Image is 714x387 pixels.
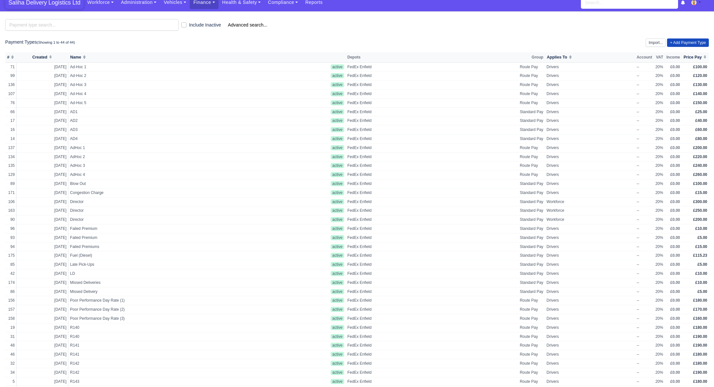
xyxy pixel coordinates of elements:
span: £0.00 [670,199,680,204]
td: 16 [5,125,17,134]
span: AdHoc 2 [70,154,215,160]
td: -- [635,242,654,251]
td: [DATE] [17,215,68,224]
td: [DATE] [17,98,68,107]
span: £0.00 [670,262,680,267]
span: £0.00 [670,127,680,132]
td: Route Pay [518,71,545,81]
span: £0.00 [670,253,680,258]
span: LD [70,271,215,276]
span: £115.23 [693,253,707,258]
td: Drivers [545,260,635,269]
td: [DATE] [17,107,68,116]
span: £140.00 [693,91,707,96]
td: 20% [654,62,665,71]
td: -- [635,152,654,161]
td: Workforce [545,206,635,215]
td: -- [635,71,654,81]
td: [DATE] [17,152,68,161]
span: FedEx Enfield [347,226,372,231]
td: Drivers [545,125,635,134]
span: Ad-Hoc 5 [70,100,215,106]
td: Standard Pay [518,206,545,215]
td: Drivers [545,107,635,116]
span: £200.00 [693,217,707,222]
span: £15.00 [695,244,707,249]
span: FedEx Enfield [347,82,372,88]
td: 20% [654,125,665,134]
span: active [331,199,344,204]
span: AdHoc 3 [70,163,215,168]
span: active [331,172,344,177]
span: Ad-Hoc 4 [70,91,215,97]
span: £150.00 [693,101,707,105]
span: £220.00 [693,155,707,159]
td: Workforce [545,215,635,224]
td: 20% [654,143,665,152]
span: £60.00 [695,127,707,132]
td: -- [635,62,654,71]
td: Drivers [545,242,635,251]
td: -- [635,170,654,179]
td: Standard Pay [518,224,545,233]
span: FedEx Enfield [347,262,372,267]
button: Created [18,54,67,61]
td: Route Pay [518,81,545,90]
input: Payment type search... [5,19,179,31]
th: Group [518,52,545,63]
span: £0.00 [670,271,680,276]
td: Route Pay [518,161,545,170]
span: FedEx Enfield [347,136,372,142]
td: Drivers [545,233,635,242]
span: active [331,181,344,186]
span: £15.00 [695,190,707,195]
td: 20% [654,197,665,206]
span: £0.00 [670,208,680,213]
td: [DATE] [17,269,68,278]
span: AD4 [70,136,215,142]
td: [DATE] [17,143,68,152]
span: £0.00 [670,217,680,222]
td: [DATE] [17,90,68,99]
td: -- [635,125,654,134]
span: Fuel (Diesel) [70,253,215,258]
td: 106 [5,197,17,206]
td: 71 [5,62,17,71]
span: active [331,82,344,87]
td: Standard Pay [518,269,545,278]
td: [DATE] [17,161,68,170]
span: FedEx Enfield [347,208,372,213]
td: 20% [654,152,665,161]
td: -- [635,143,654,152]
span: £0.00 [670,163,680,168]
td: 20% [654,170,665,179]
td: [DATE] [17,224,68,233]
span: £0.00 [670,73,680,78]
td: [DATE] [17,170,68,179]
span: £0.00 [670,82,680,87]
span: £0.00 [670,91,680,96]
td: 85 [5,260,17,269]
span: £0.00 [670,145,680,150]
td: [DATE] [17,188,68,197]
td: Drivers [545,71,635,81]
td: 20% [654,134,665,144]
span: Price Pay [684,55,702,59]
span: £0.00 [670,190,680,195]
span: active [331,64,344,70]
span: FedEx Enfield [347,100,372,106]
td: 20% [654,251,665,260]
td: Standard Pay [518,116,545,125]
td: 136 [5,81,17,90]
small: (Showing 1 to 44 of 44) [37,40,75,44]
span: active [331,145,344,150]
span: active [331,73,344,78]
span: FedEx Enfield [347,109,372,115]
span: £300.00 [693,199,707,204]
td: -- [635,215,654,224]
td: [DATE] [17,81,68,90]
td: Workforce [545,197,635,206]
td: 129 [5,170,17,179]
td: Standard Pay [518,134,545,144]
span: £130.00 [693,82,707,87]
